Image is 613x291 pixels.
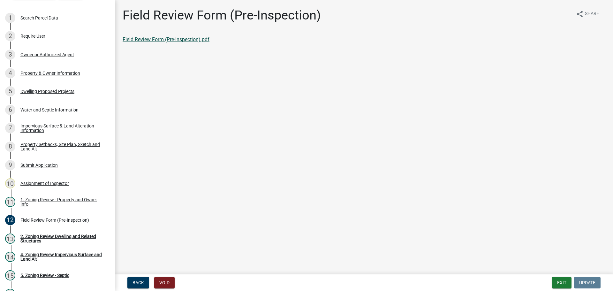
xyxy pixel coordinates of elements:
[127,277,149,288] button: Back
[5,252,15,262] div: 14
[552,277,571,288] button: Exit
[20,89,74,94] div: Dwelling Proposed Projects
[154,277,175,288] button: Void
[5,215,15,225] div: 12
[5,68,15,78] div: 4
[20,34,45,38] div: Require User
[20,252,105,261] div: 4. Zoning Review Impervious Surface and Land Alt
[132,280,144,285] span: Back
[20,124,105,133] div: Impervious Surface & Land Alteration Information
[579,280,595,285] span: Update
[20,52,74,57] div: Owner or Authorized Agent
[5,178,15,188] div: 10
[20,218,89,222] div: Field Review Form (Pre-Inspection)
[5,234,15,244] div: 13
[574,277,601,288] button: Update
[20,273,69,278] div: 5. Zoning Review - Septic
[20,142,105,151] div: Property Setbacks, Site Plan, Sketch and Land Alt
[123,36,209,42] a: Field Review Form (Pre-Inspection).pdf
[585,10,599,18] span: Share
[20,108,79,112] div: Water and Septic Information
[5,31,15,41] div: 2
[5,50,15,60] div: 3
[5,270,15,280] div: 15
[576,10,584,18] i: share
[5,86,15,96] div: 5
[571,8,604,20] button: shareShare
[5,197,15,207] div: 11
[20,16,58,20] div: Search Parcel Data
[5,160,15,170] div: 9
[123,8,321,23] h1: Field Review Form (Pre-Inspection)
[5,105,15,115] div: 6
[5,123,15,133] div: 7
[5,13,15,23] div: 1
[20,234,105,243] div: 2. Zoning Review Dwelling and Related Structures
[20,71,80,75] div: Property & Owner Information
[20,181,69,186] div: Assignment of Inspector
[20,163,58,167] div: Submit Application
[20,197,105,206] div: 1. Zoning Review - Property and Owner Info
[5,142,15,152] div: 8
